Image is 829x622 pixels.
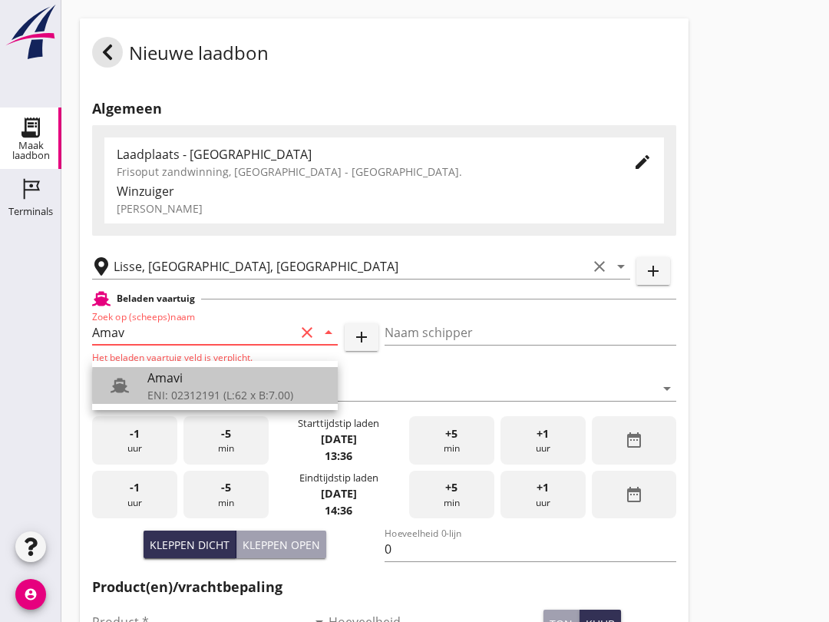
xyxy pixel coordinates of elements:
[445,425,457,442] span: +5
[633,153,652,171] i: edit
[92,98,676,119] h2: Algemeen
[117,292,195,306] h2: Beladen vaartuig
[92,320,295,345] input: Zoek op (scheeps)naam
[92,577,676,597] h2: Product(en)/vrachtbepaling
[298,416,379,431] div: Starttijdstip laden
[352,328,371,346] i: add
[117,182,652,200] div: Winzuiger
[537,425,549,442] span: +1
[221,479,231,496] span: -5
[385,320,677,345] input: Naam schipper
[325,448,352,463] strong: 13:36
[92,416,177,465] div: uur
[183,416,269,465] div: min
[537,479,549,496] span: +1
[409,471,494,519] div: min
[325,503,352,518] strong: 14:36
[319,323,338,342] i: arrow_drop_down
[243,537,320,553] div: Kleppen open
[500,416,586,465] div: uur
[299,471,378,485] div: Eindtijdstip laden
[625,485,643,504] i: date_range
[625,431,643,449] i: date_range
[3,4,58,61] img: logo-small.a267ee39.svg
[147,387,325,403] div: ENI: 02312191 (L:62 x B:7.00)
[117,164,609,180] div: Frisoput zandwinning, [GEOGRAPHIC_DATA] - [GEOGRAPHIC_DATA].
[92,37,269,74] div: Nieuwe laadbon
[221,425,231,442] span: -5
[92,471,177,519] div: uur
[385,537,677,561] input: Hoeveelheid 0-lijn
[147,369,325,387] div: Amavi
[144,531,236,558] button: Kleppen dicht
[117,200,652,217] div: [PERSON_NAME]
[321,432,357,446] strong: [DATE]
[321,486,357,501] strong: [DATE]
[236,531,326,558] button: Kleppen open
[612,257,630,276] i: arrow_drop_down
[183,471,269,519] div: min
[445,479,457,496] span: +5
[590,257,609,276] i: clear
[644,262,662,280] i: add
[8,207,53,217] div: Terminals
[150,537,230,553] div: Kleppen dicht
[130,479,140,496] span: -1
[298,323,316,342] i: clear
[658,379,676,398] i: arrow_drop_down
[409,416,494,465] div: min
[130,425,140,442] span: -1
[500,471,586,519] div: uur
[15,579,46,610] i: account_circle
[117,145,609,164] div: Laadplaats - [GEOGRAPHIC_DATA]
[114,254,587,279] input: Losplaats
[92,351,338,364] div: Het beladen vaartuig veld is verplicht.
